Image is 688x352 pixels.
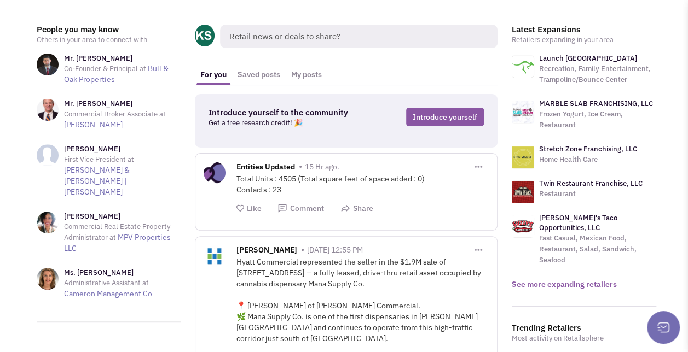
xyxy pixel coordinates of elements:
[64,222,170,242] span: Commercial Real Estate Property Administrator at
[539,179,643,188] a: Twin Restaurant Franchise, LLC
[64,289,152,298] a: Cameron Management Co
[236,162,295,174] span: Entities Updated
[286,64,327,85] a: My posts
[64,212,181,221] h3: [PERSON_NAME]
[340,203,373,214] button: Share
[512,146,534,168] img: logo
[64,268,181,278] h3: Ms. [PERSON_NAME]
[64,99,181,109] h3: Mr. [PERSON_NAME]
[512,56,534,78] img: logo
[220,25,498,48] span: Retail news or deals to share?
[64,278,149,288] span: Administrative Assistant at
[209,118,363,128] p: Get a free research credit! 🎉
[64,120,123,130] a: [PERSON_NAME]
[512,333,656,344] p: Most activity on Retailsphere
[247,203,262,213] span: Like
[512,101,534,123] img: logo
[37,25,181,34] h3: People you may know
[64,155,134,164] span: First Vice President at
[512,323,656,333] h3: Trending Retailers
[64,165,130,197] a: [PERSON_NAME] & [PERSON_NAME] | [PERSON_NAME]
[195,64,232,85] a: For you
[277,203,324,214] button: Comment
[37,144,59,166] img: NoImageAvailable1.jpg
[236,245,297,257] span: [PERSON_NAME]
[512,34,656,45] p: Retailers expanding in your area
[539,189,643,200] p: Restaurant
[236,173,489,195] div: Total Units : 4505 (Total square feet of space added : 0) Contacts : 23
[305,162,339,172] span: 15 Hr ago.
[539,54,637,63] a: Launch [GEOGRAPHIC_DATA]
[307,245,363,255] span: [DATE] 12:55 PM
[512,215,534,237] img: logo
[512,279,617,289] a: See more expanding retailers
[512,25,656,34] h3: Latest Expansions
[512,181,534,203] img: logo
[539,233,656,266] p: Fast Casual, Mexican Food, Restaurant, Salad, Sandwich, Seafood
[539,144,637,154] a: Stretch Zone Franchising, LLC
[64,232,171,253] a: MPV Properties LLC
[539,63,656,85] p: Recreation, Family Entertainment, Trampoline/Bounce Center
[209,108,363,118] h3: Introduce yourself to the community
[64,109,166,119] span: Commercial Broker Associate at
[539,213,617,232] a: [PERSON_NAME]'s Taco Opportunities, LLC
[236,203,262,214] button: Like
[64,54,181,63] h3: Mr. [PERSON_NAME]
[232,64,286,85] a: Saved posts
[539,154,637,165] p: Home Health Care
[64,64,146,73] span: Co-Founder & Principal at
[539,109,656,131] p: Frozen Yogurt, Ice Cream, Restaurant
[37,34,181,45] p: Others in your area to connect with
[64,63,169,84] a: Bull & Oak Properties
[64,144,181,154] h3: [PERSON_NAME]
[406,108,484,126] a: Introduce yourself
[539,99,653,108] a: MARBLE SLAB FRANCHISING, LLC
